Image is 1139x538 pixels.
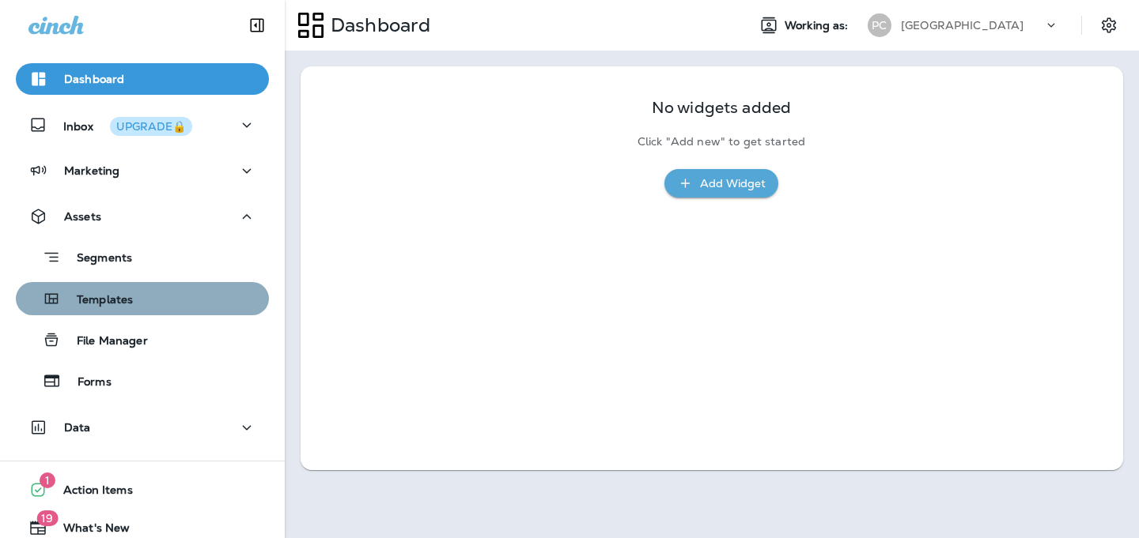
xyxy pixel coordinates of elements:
[785,19,852,32] span: Working as:
[16,155,269,186] button: Marketing
[110,117,192,136] button: UPGRADE🔒
[16,282,269,315] button: Templates
[61,251,132,267] p: Segments
[62,375,112,390] p: Forms
[1095,11,1123,40] button: Settings
[16,201,269,232] button: Assets
[63,117,192,134] p: Inbox
[64,164,119,177] p: Marketing
[40,472,55,488] span: 1
[868,13,891,37] div: PC
[16,412,269,443] button: Data
[47,483,133,502] span: Action Items
[64,73,124,85] p: Dashboard
[61,293,133,308] p: Templates
[638,135,805,149] p: Click "Add new" to get started
[324,13,430,37] p: Dashboard
[64,210,101,223] p: Assets
[64,421,91,434] p: Data
[16,323,269,356] button: File Manager
[16,364,269,397] button: Forms
[16,474,269,506] button: 1Action Items
[16,63,269,95] button: Dashboard
[16,240,269,274] button: Segments
[235,9,279,41] button: Collapse Sidebar
[664,169,778,198] button: Add Widget
[901,19,1024,32] p: [GEOGRAPHIC_DATA]
[36,510,58,526] span: 19
[16,109,269,141] button: InboxUPGRADE🔒
[61,334,148,349] p: File Manager
[700,174,766,194] div: Add Widget
[116,121,186,132] div: UPGRADE🔒
[652,101,791,115] p: No widgets added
